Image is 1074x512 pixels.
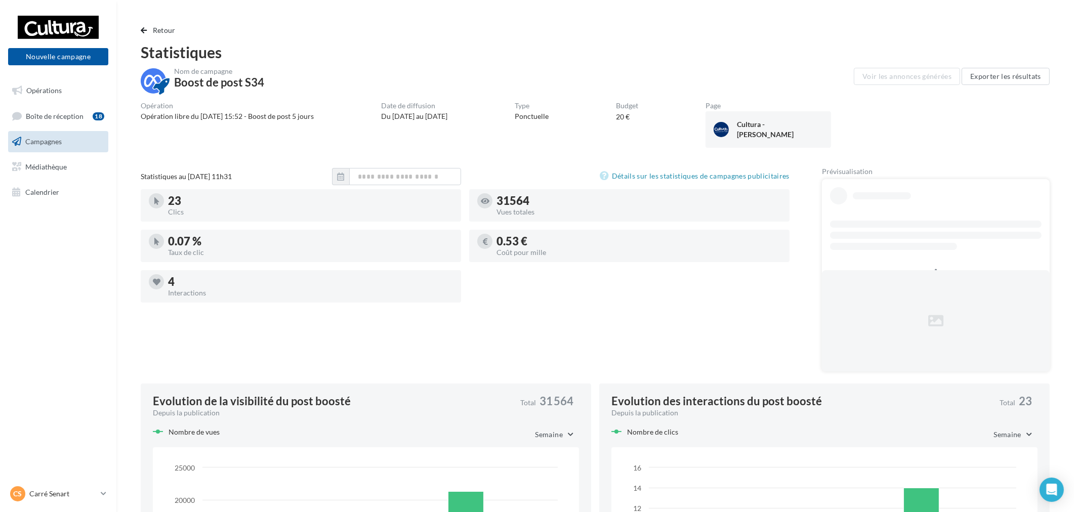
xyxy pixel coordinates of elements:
a: Médiathèque [6,156,110,178]
div: Statistiques [141,45,1050,60]
span: Opérations [26,86,62,95]
span: 31 564 [540,396,573,407]
div: Evolution des interactions du post boosté [611,396,822,407]
button: Exporter les résultats [962,68,1050,85]
text: 16 [633,463,641,472]
div: Prévisualisation [822,168,1050,175]
span: Semaine [994,430,1021,439]
span: Calendrier [25,187,59,196]
div: Type [515,102,549,109]
div: Interactions [168,289,453,296]
div: 0.53 € [497,236,781,247]
a: Cultura - [PERSON_NAME] [714,119,823,140]
div: Date de diffusion [381,102,447,109]
text: 14 [633,484,641,492]
span: Total [520,399,536,406]
div: 4 [168,276,453,287]
div: Evolution de la visibilité du post boosté [153,396,351,407]
span: Retour [153,26,176,34]
a: Boîte de réception18 [6,105,110,127]
text: 20000 [175,496,195,504]
div: Depuis la publication [611,408,992,418]
div: Budget [616,102,638,109]
div: Du [DATE] au [DATE] [381,111,447,121]
div: Clics [168,208,453,216]
a: Détails sur les statistiques de campagnes publicitaires [600,170,790,182]
button: Semaine [986,426,1038,443]
div: Open Intercom Messenger [1040,478,1064,502]
span: Médiathèque [25,162,67,171]
span: Total [1000,399,1015,406]
span: 23 [1019,396,1032,407]
div: Page [706,102,831,109]
div: Opération [141,102,314,109]
div: Nom de campagne [174,68,264,75]
span: Boîte de réception [26,111,84,120]
div: Statistiques au [DATE] 11h31 [141,172,332,182]
text: 25000 [175,463,195,472]
div: Depuis la publication [153,408,512,418]
a: CS Carré Senart [8,484,108,503]
div: 0.07 % [168,236,453,247]
button: Retour [141,24,180,36]
a: Campagnes [6,131,110,152]
div: Coût pour mille [497,249,781,256]
span: Campagnes [25,137,62,146]
div: 31564 [497,195,781,206]
span: Semaine [535,430,563,439]
button: Semaine [527,426,579,443]
div: Vues totales [497,208,781,216]
div: 20 € [616,112,630,122]
div: Cultura - [PERSON_NAME] [737,119,801,140]
div: Opération libre du [DATE] 15:52 - Boost de post 5 jours [141,111,314,121]
button: Nouvelle campagne [8,48,108,65]
button: Voir les annonces générées [854,68,960,85]
span: Nombre de vues [169,428,220,436]
div: 18 [93,112,104,120]
div: Ponctuelle [515,111,549,121]
div: Boost de post S34 [174,77,264,88]
p: Carré Senart [29,489,97,499]
div: Taux de clic [168,249,453,256]
span: CS [14,489,22,499]
a: Calendrier [6,182,110,203]
span: Nombre de clics [627,428,678,436]
div: 23 [168,195,453,206]
a: Opérations [6,80,110,101]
